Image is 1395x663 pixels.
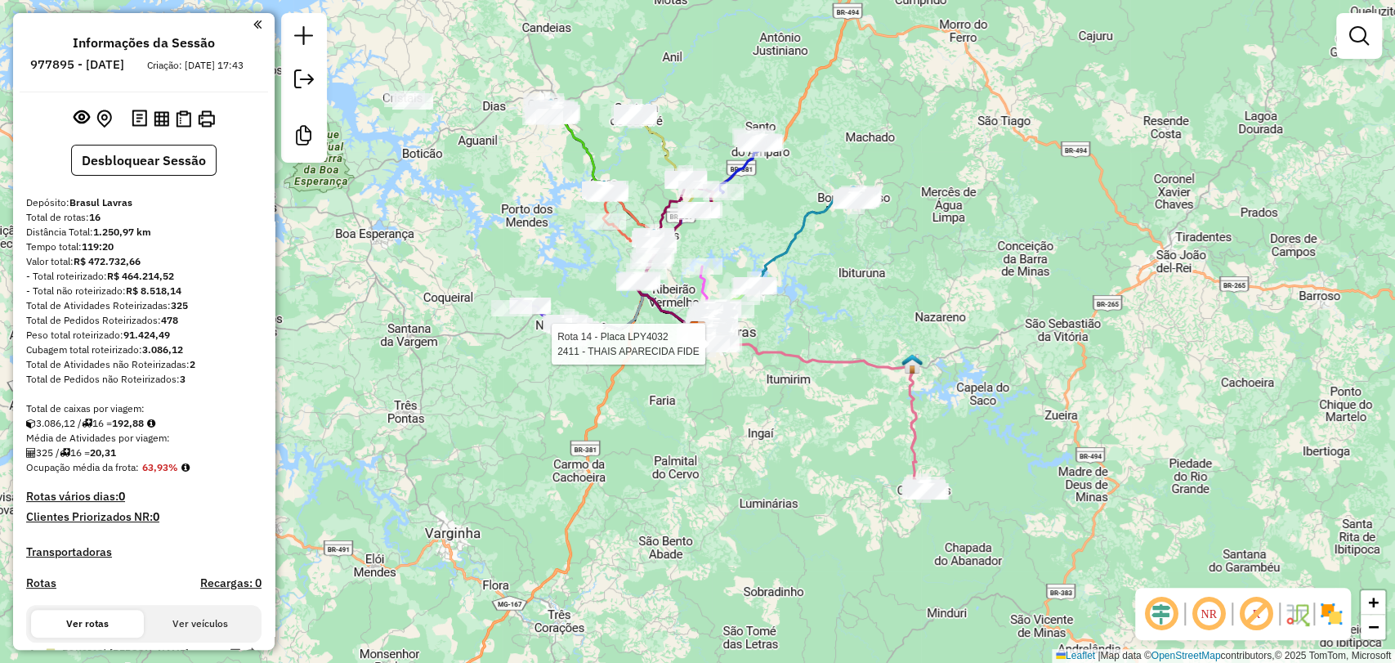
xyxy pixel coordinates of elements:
img: Escritório Bom Sucesso [843,184,864,205]
h4: Recargas: 0 [200,576,262,590]
img: Exibir/Ocultar setores [1318,601,1344,627]
button: Ver veículos [144,610,257,638]
span: Ocultar NR [1189,594,1228,634]
a: Exibir filtros [1343,20,1375,52]
div: Depósito: [26,195,262,210]
img: Fluxo de ruas [1284,601,1310,627]
button: Exibir sessão original [70,105,93,132]
strong: 20,31 [90,446,116,459]
strong: 325 [171,299,188,311]
div: Total de Pedidos Roteirizados: [26,313,262,328]
div: Total de Atividades não Roteirizadas: [26,357,262,372]
div: Atividade não roteirizada - MARMITARIA SABOR DE [384,91,425,107]
strong: 192,88 [112,417,144,429]
a: Zoom out [1361,615,1385,639]
em: Média calculada utilizando a maior ocupação (%Peso ou %Cubagem) de cada rota da sessão. Rotas cro... [181,463,190,473]
div: Total de caixas por viagem: [26,401,262,416]
strong: R$ 464.214,52 [107,270,174,282]
strong: R$ 472.732,66 [74,255,141,267]
button: Logs desbloquear sessão [128,106,150,132]
img: Escritório Perdões [643,227,664,249]
div: - Total roteirizado: [26,269,262,284]
strong: Brasul Lavras [69,196,132,208]
span: | [1098,650,1100,661]
strong: 91.424,49 [123,329,170,341]
div: Atividade não roteirizada - MERCANTIL VITORIA [392,93,433,110]
div: Cubagem total roteirizado: [26,343,262,357]
span: Exibir rótulo [1236,594,1276,634]
a: Clique aqui para minimizar o painel [253,15,262,34]
div: Peso total roteirizado: [26,328,262,343]
h4: Transportadoras [26,545,262,559]
a: Rotas [26,576,56,590]
div: Total de Pedidos não Roteirizados: [26,372,262,387]
em: Opções [230,647,240,657]
a: Criar modelo [288,119,320,156]
strong: 1.250,97 km [93,226,151,238]
img: Brasul Lavras [687,320,709,342]
div: Média de Atividades por viagem: [26,431,262,446]
img: Escritório Campo Belo [540,97,561,119]
strong: 0 [153,509,159,524]
i: Total de rotas [60,448,70,458]
button: Visualizar relatório de Roteirização [150,107,172,129]
div: 3.086,12 / 16 = [26,416,262,431]
span: EGK9I68 [62,647,103,659]
img: Escritório Itutinga [901,353,923,374]
div: Map data © contributors,© 2025 TomTom, Microsoft [1052,649,1395,663]
div: - Total não roteirizado: [26,284,262,298]
button: Ver rotas [31,610,144,638]
div: Total de rotas: [26,210,262,225]
h4: Informações da Sessão [73,35,215,51]
h4: Clientes Priorizados NR: [26,510,262,524]
div: Total de Atividades Roteirizadas: [26,298,262,313]
button: Imprimir Rotas [194,107,218,131]
button: Centralizar mapa no depósito ou ponto de apoio [93,106,115,132]
div: Tempo total: [26,240,262,254]
strong: R$ 8.518,14 [126,284,181,297]
span: + [1368,592,1379,612]
div: 325 / 16 = [26,446,262,460]
em: Rota exportada [245,647,255,657]
img: Cana Verde [593,179,615,200]
span: Ocupação média da frota: [26,461,139,473]
a: Exportar sessão [288,63,320,100]
span: Ocultar deslocamento [1142,594,1181,634]
div: Valor total: [26,254,262,269]
div: Distância Total: [26,225,262,240]
a: Leaflet [1056,650,1095,661]
strong: 3.086,12 [142,343,183,356]
strong: 3 [180,373,186,385]
button: Visualizar Romaneio [172,107,194,131]
strong: 478 [161,314,178,326]
strong: 16 [89,211,101,223]
strong: 63,93% [142,461,178,473]
h4: Rotas vários dias: [26,490,262,504]
i: Total de Atividades [26,448,36,458]
a: OpenStreetMap [1151,650,1221,661]
div: Criação: [DATE] 17:43 [141,58,250,73]
a: Zoom in [1361,590,1385,615]
i: Total de rotas [82,419,92,428]
span: − [1368,616,1379,637]
strong: 0 [118,489,125,504]
button: Desbloquear Sessão [71,145,217,176]
strong: 119:20 [82,240,114,253]
i: Meta Caixas/viagem: 1,00 Diferença: 191,88 [147,419,155,428]
a: Nova sessão e pesquisa [288,20,320,56]
strong: 2 [190,358,195,370]
h6: 977895 - [DATE] [30,57,124,72]
i: Cubagem total roteirizado [26,419,36,428]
